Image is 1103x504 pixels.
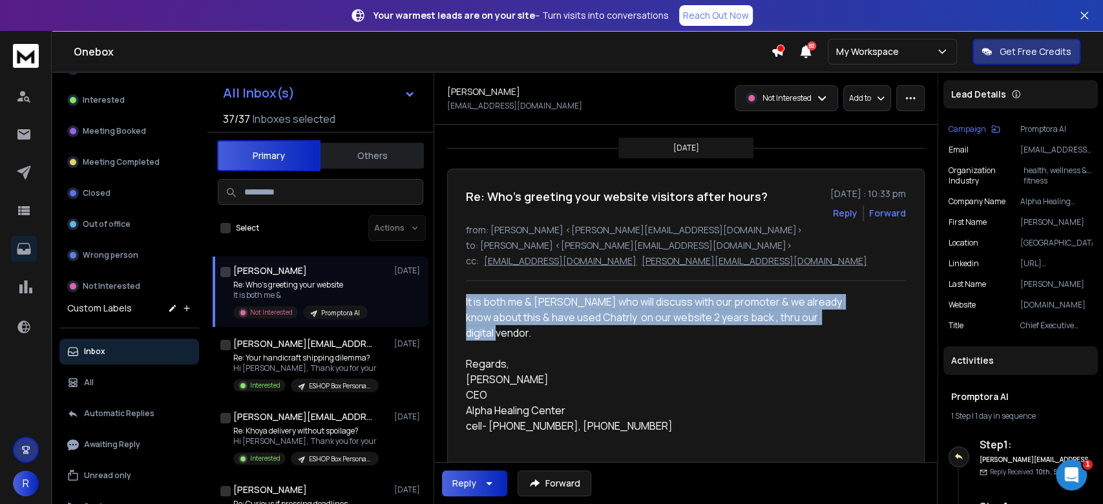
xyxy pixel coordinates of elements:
[83,95,125,105] p: Interested
[466,341,843,434] div: Regards,
[59,118,199,144] button: Meeting Booked
[217,140,320,171] button: Primary
[67,302,132,315] h3: Custom Labels
[990,467,1065,477] p: Reply Received
[949,196,1005,207] p: Company Name
[74,44,771,59] h1: Onebox
[84,408,154,419] p: Automatic Replies
[233,264,307,277] h1: [PERSON_NAME]
[236,223,259,233] label: Select
[233,436,379,446] p: Hi [PERSON_NAME], Thank you for your
[250,308,293,317] p: Not Interested
[943,346,1098,375] div: Activities
[830,187,906,200] p: [DATE] : 10:33 pm
[447,101,582,111] p: [EMAIL_ADDRESS][DOMAIN_NAME]
[233,483,307,496] h1: [PERSON_NAME]
[59,273,199,299] button: Not Interested
[83,157,160,167] p: Meeting Completed
[1020,238,1093,248] p: [GEOGRAPHIC_DATA]
[59,180,199,206] button: Closed
[83,250,138,260] p: Wrong person
[309,381,371,391] p: ESHOP Box Personalization_Opens_[DATE]
[233,353,379,363] p: Re: Your handicraft shipping dilemma?
[321,308,360,318] p: Promptora AI
[13,470,39,496] button: R
[951,88,1006,101] p: Lead Details
[951,411,1090,421] div: |
[1020,217,1093,227] p: [PERSON_NAME]
[762,93,812,103] p: Not Interested
[518,470,591,496] button: Forward
[223,111,250,127] span: 37 / 37
[59,211,199,237] button: Out of office
[466,294,843,341] div: It is both me & [PERSON_NAME] who will discuss with our promoter & we already know about this & h...
[849,93,871,103] p: Add to
[250,454,280,463] p: Interested
[466,372,843,434] div: [PERSON_NAME] CEO
[84,377,94,388] p: All
[320,142,424,170] button: Others
[373,9,535,21] strong: Your warmest leads are on your site
[466,403,843,418] div: Alpha Healing Center
[949,217,987,227] p: First Name
[59,401,199,426] button: Automatic Replies
[394,412,423,422] p: [DATE]
[949,238,978,248] p: location
[59,370,199,395] button: All
[869,207,906,220] div: Forward
[59,149,199,175] button: Meeting Completed
[442,470,507,496] button: Reply
[1024,165,1093,186] p: health, wellness & fitness
[447,85,520,98] h1: [PERSON_NAME]
[59,463,199,488] button: Unread only
[309,454,371,464] p: ESHOP Box Personalization_Opens_[DATE]
[683,9,749,22] p: Reach Out Now
[59,87,199,113] button: Interested
[1056,459,1087,490] iframe: Intercom live chat
[250,381,280,390] p: Interested
[223,87,295,100] h1: All Inbox(s)
[233,363,379,373] p: Hi [PERSON_NAME], Thank you for your
[394,339,423,349] p: [DATE]
[949,279,986,289] p: Last Name
[83,219,131,229] p: Out of office
[59,432,199,457] button: Awaiting Reply
[980,437,1093,452] h6: Step 1 :
[59,339,199,364] button: Inbox
[679,5,753,26] a: Reach Out Now
[233,337,375,350] h1: [PERSON_NAME][EMAIL_ADDRESS][DOMAIN_NAME]
[949,165,1024,186] p: organization industry
[972,39,1080,65] button: Get Free Credits
[83,126,146,136] p: Meeting Booked
[233,410,375,423] h1: [PERSON_NAME][EMAIL_ADDRESS][DOMAIN_NAME]
[213,80,426,106] button: All Inbox(s)
[84,439,140,450] p: Awaiting Reply
[233,426,379,436] p: Re: Khoya delivery without spoilage?
[1000,45,1071,58] p: Get Free Credits
[833,207,857,220] button: Reply
[13,44,39,68] img: logo
[807,41,816,50] span: 50
[836,45,904,58] p: My Workspace
[466,224,906,236] p: from: [PERSON_NAME] <[PERSON_NAME][EMAIL_ADDRESS][DOMAIN_NAME]>
[1020,279,1093,289] p: [PERSON_NAME]
[373,9,669,22] p: – Turn visits into conversations
[83,281,140,291] p: Not Interested
[484,255,636,268] p: [EMAIL_ADDRESS][DOMAIN_NAME]
[1082,459,1093,470] span: 1
[84,470,131,481] p: Unread only
[59,242,199,268] button: Wrong person
[233,290,368,300] p: It is both me &
[452,477,476,490] div: Reply
[1020,300,1093,310] p: [DOMAIN_NAME]
[253,111,335,127] h3: Inboxes selected
[1020,124,1093,134] p: Promptora AI
[466,255,479,268] p: cc:
[949,145,969,155] p: Email
[949,124,1000,134] button: Campaign
[980,455,1093,465] h6: [PERSON_NAME][EMAIL_ADDRESS][DOMAIN_NAME]
[949,300,976,310] p: website
[951,410,971,421] span: 1 Step
[1020,320,1093,331] p: Chief Executive Officer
